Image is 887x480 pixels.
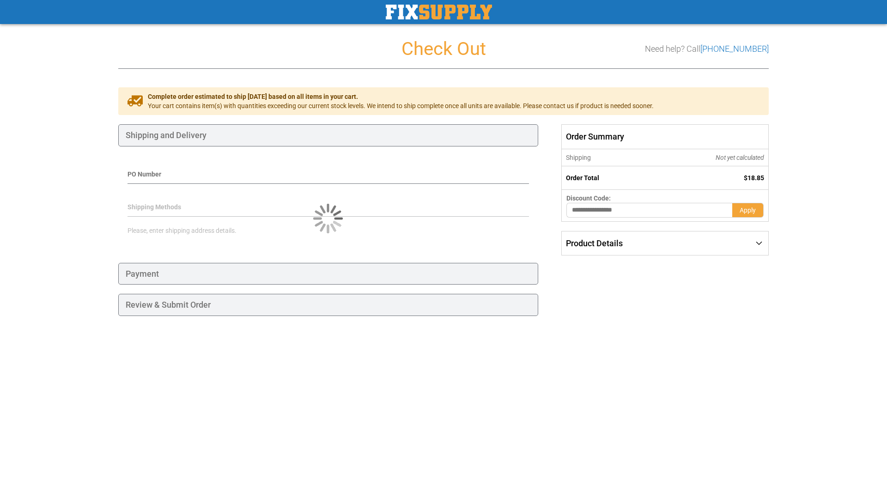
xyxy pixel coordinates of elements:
[566,194,611,202] span: Discount Code:
[716,154,764,161] span: Not yet calculated
[386,5,492,19] a: store logo
[740,207,756,214] span: Apply
[313,204,343,233] img: Loading...
[118,39,769,59] h1: Check Out
[148,101,654,110] span: Your cart contains item(s) with quantities exceeding our current stock levels. We intend to ship ...
[566,174,599,182] strong: Order Total
[645,44,769,54] h3: Need help? Call
[148,92,654,101] span: Complete order estimated to ship [DATE] based on all items in your cart.
[732,203,764,218] button: Apply
[118,294,538,316] div: Review & Submit Order
[566,238,623,248] span: Product Details
[118,263,538,285] div: Payment
[386,5,492,19] img: Fix Industrial Supply
[566,154,591,161] span: Shipping
[561,124,769,149] span: Order Summary
[128,170,529,184] div: PO Number
[118,124,538,146] div: Shipping and Delivery
[700,44,769,54] a: [PHONE_NUMBER]
[744,174,764,182] span: $18.85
